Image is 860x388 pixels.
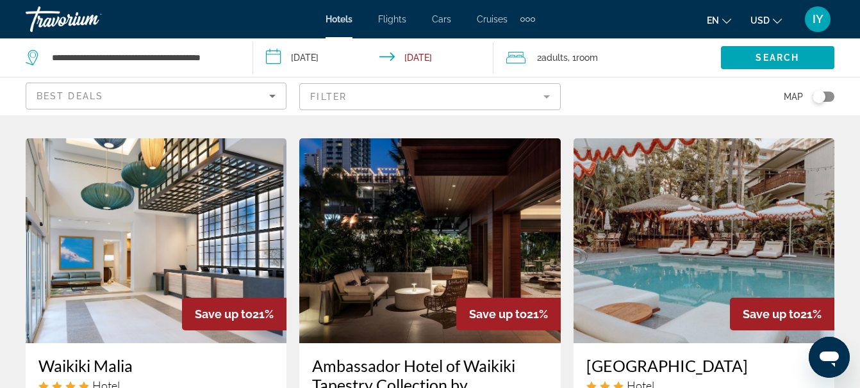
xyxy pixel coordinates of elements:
button: Change currency [750,11,782,29]
div: 21% [182,298,286,330]
span: Room [576,53,598,63]
button: User Menu [801,6,834,33]
span: Adults [542,53,568,63]
a: Flights [378,14,406,24]
a: Cars [432,14,451,24]
div: 21% [456,298,561,330]
span: en [707,15,719,26]
iframe: Button to launch messaging window [809,337,850,378]
div: 21% [730,298,834,330]
span: USD [750,15,770,26]
span: Map [784,88,803,106]
img: Hotel image [574,138,834,343]
span: Save up to [469,307,527,321]
button: Toggle map [803,91,834,102]
span: Search [756,53,799,63]
a: Travorium [26,3,154,36]
button: Travelers: 2 adults, 0 children [493,38,721,77]
button: Extra navigation items [520,9,535,29]
span: 2 [537,49,568,67]
span: Save up to [743,307,800,321]
img: Hotel image [26,138,286,343]
span: Best Deals [37,91,103,101]
span: , 1 [568,49,598,67]
a: [GEOGRAPHIC_DATA] [586,356,822,375]
a: Cruises [477,14,508,24]
span: Save up to [195,307,252,321]
button: Filter [299,83,560,111]
a: Hotels [326,14,352,24]
mat-select: Sort by [37,88,276,104]
span: IY [813,13,823,26]
button: Search [721,46,834,69]
a: Waikiki Malia [38,356,274,375]
img: Hotel image [299,138,560,343]
button: Check-in date: Feb 22, 2026 Check-out date: Feb 25, 2026 [253,38,493,77]
button: Change language [707,11,731,29]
